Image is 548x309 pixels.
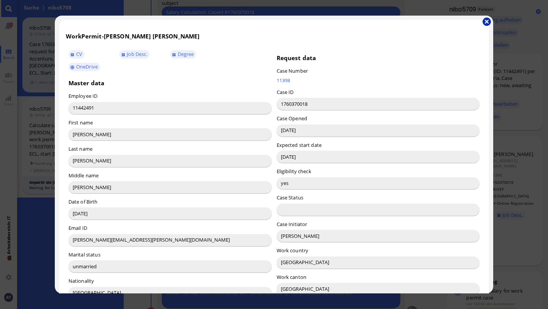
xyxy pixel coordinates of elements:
li: Employment Confirmation Letter (ECL) is missing [21,104,231,113]
div: Salary Calculation Update [6,8,231,18]
a: Job Desc. [119,50,150,59]
label: Work canton [277,274,306,280]
span: Degree [178,51,194,57]
p: I hope this message finds you well. I'm writing to let you know that your requested salary calcul... [6,37,231,54]
label: First name [68,119,93,126]
a: OneDrive [68,63,100,71]
p: Dear Accenture, [6,24,231,32]
label: Case Opened [277,115,307,122]
label: Employee ID [68,92,97,99]
label: Case Initiator [277,221,307,228]
span: WorkPermit [66,32,102,40]
span: [PERSON_NAME] [104,32,151,40]
h3: Request data [277,54,480,62]
label: Last name [68,145,92,152]
h3: - [66,32,482,40]
label: Date of Birth [68,198,98,205]
span: Job Desc. [127,51,147,57]
label: Marital status [68,251,100,258]
label: Nationality [68,277,94,284]
label: Email ID [68,225,87,231]
label: Middle name [68,172,99,179]
a: Degree [170,50,196,59]
strong: Heads-up: [6,83,32,89]
strong: 9080 CHF [70,69,95,75]
strong: Critical issues [6,92,42,98]
label: Case ID [277,89,294,96]
span: [PERSON_NAME] [153,32,200,40]
strong: Important warnings [6,119,56,126]
span: CV [76,51,82,57]
label: Expected start date [277,142,322,148]
p: The p25 monthly salary for 40.0 hours per week in [GEOGRAPHIC_DATA] ([GEOGRAPHIC_DATA]) is (Salar... [6,60,231,77]
a: CV [68,50,84,59]
label: Work country [277,247,309,254]
label: Case Number [277,67,308,74]
body: Rich Text Area. Press ALT-0 for help. [6,8,231,255]
h3: Master data [68,79,272,87]
label: Case Status [277,194,303,201]
li: Name mismatch: Application shows "[PERSON_NAME]" while CV/JD show "[PERSON_NAME] [PERSON_NAME]" [21,132,231,149]
a: 11398 [277,77,410,84]
label: Eligibility check [277,168,311,175]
